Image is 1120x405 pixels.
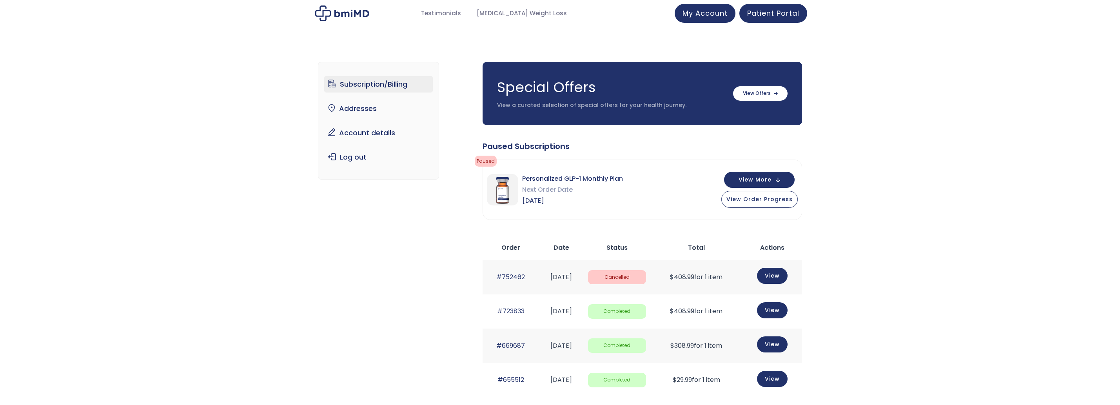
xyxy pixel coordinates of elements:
[475,156,497,167] span: Paused
[588,270,646,285] span: Cancelled
[650,363,743,397] td: for 1 item
[413,6,469,21] a: Testimonials
[421,9,461,18] span: Testimonials
[324,100,433,117] a: Addresses
[650,329,743,363] td: for 1 item
[670,341,694,350] span: 308.99
[469,6,575,21] a: [MEDICAL_DATA] Weight Loss
[522,195,623,206] span: [DATE]
[673,375,677,384] span: $
[477,9,567,18] span: [MEDICAL_DATA] Weight Loss
[588,304,646,319] span: Completed
[497,307,525,316] a: #723833
[683,8,728,18] span: My Account
[673,375,692,384] span: 29.99
[760,243,784,252] span: Actions
[496,272,525,282] a: #752462
[550,307,572,316] time: [DATE]
[757,268,788,284] a: View
[606,243,628,252] span: Status
[522,173,623,184] span: Personalized GLP-1 Monthly Plan
[670,307,674,316] span: $
[724,172,795,188] button: View More
[757,371,788,387] a: View
[688,243,705,252] span: Total
[721,191,798,208] button: View Order Progress
[501,243,520,252] span: Order
[522,184,623,195] span: Next Order Date
[670,272,674,282] span: $
[497,102,725,109] p: View a curated selection of special offers for your health journey.
[324,76,433,93] a: Subscription/Billing
[497,375,524,384] a: #655512
[588,338,646,353] span: Completed
[670,272,694,282] span: 408.99
[497,78,725,97] h3: Special Offers
[650,260,743,294] td: for 1 item
[324,149,433,165] a: Log out
[739,4,807,23] a: Patient Portal
[757,302,788,318] a: View
[588,373,646,387] span: Completed
[324,125,433,141] a: Account details
[757,336,788,352] a: View
[670,307,694,316] span: 408.99
[550,272,572,282] time: [DATE]
[726,195,793,203] span: View Order Progress
[550,375,572,384] time: [DATE]
[550,341,572,350] time: [DATE]
[670,341,674,350] span: $
[650,294,743,329] td: for 1 item
[483,141,802,152] div: Paused Subscriptions
[318,62,439,180] nav: Account pages
[747,8,799,18] span: Patient Portal
[496,341,525,350] a: #669687
[315,5,369,21] img: My account
[554,243,569,252] span: Date
[739,177,771,182] span: View More
[675,4,735,23] a: My Account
